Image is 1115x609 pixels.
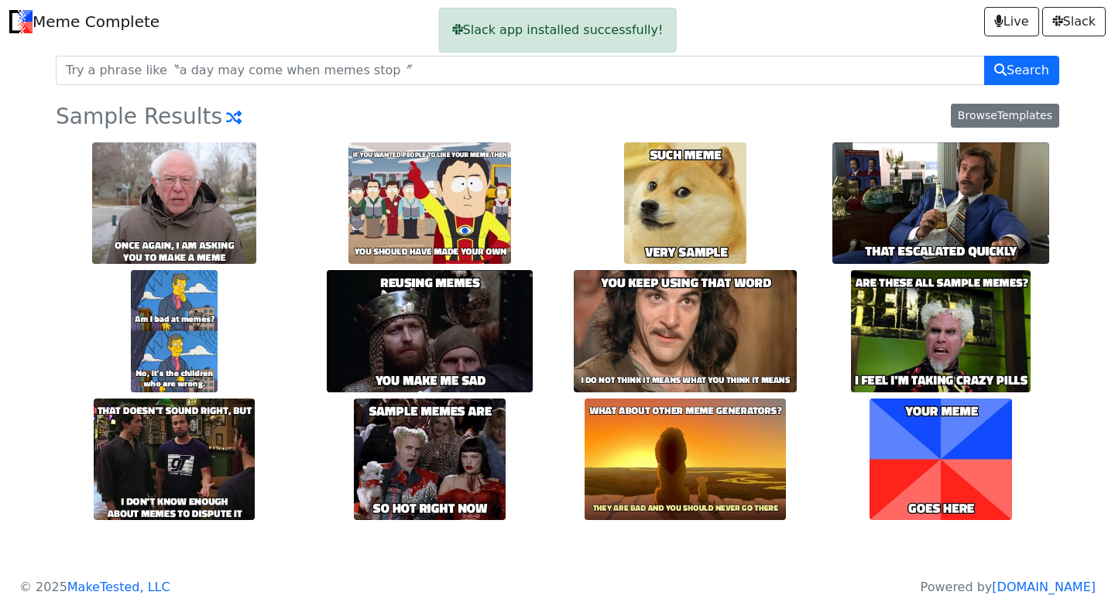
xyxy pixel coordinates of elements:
p: Powered by [921,578,1096,597]
img: i_do_not_think_it_means_what_you_think_it_means.jpg [574,270,798,392]
a: Meme Complete [9,6,160,37]
img: you_make_me_sad.jpg [327,270,533,392]
img: i_feel_i'm_taking_crazy_pills.jpg [851,270,1030,392]
input: Try a phrase like〝a day may come when memes stop〞 [56,56,985,85]
a: Slack [1042,7,1106,36]
span: Slack [1052,12,1096,31]
span: Browse [958,109,997,121]
a: BrowseTemplates [951,104,1059,128]
img: they_are_bad_and_you_should_never_go_there.jpg [585,399,787,520]
img: No,_it's_the_children_who_are_wrong..jpg [131,270,217,392]
span: Live [994,12,1029,31]
a: MakeTested, LLC [67,580,170,594]
img: very_sample.jpg [624,142,746,264]
img: Meme Complete [9,10,33,33]
a: [DOMAIN_NAME] [992,580,1096,594]
span: Search [994,61,1049,80]
button: Search [984,56,1059,85]
h3: Sample Results [56,104,277,130]
p: © 2025 [19,578,170,597]
a: Live [984,7,1039,36]
div: Slack app installed successfully! [439,8,677,53]
img: once_again,_i_am_asking_you_to_make_a_meme.jpg [92,142,256,264]
img: goes_here.jpg [870,399,1011,520]
img: so_hot_right_now.jpg [354,399,506,520]
img: i_don't_know_enough_about_memes_to_dispute_it.jpg [94,399,255,520]
img: you_should_have_made_your_own.jpg [348,142,511,264]
img: that_escalated_quickly.jpg [832,142,1049,264]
